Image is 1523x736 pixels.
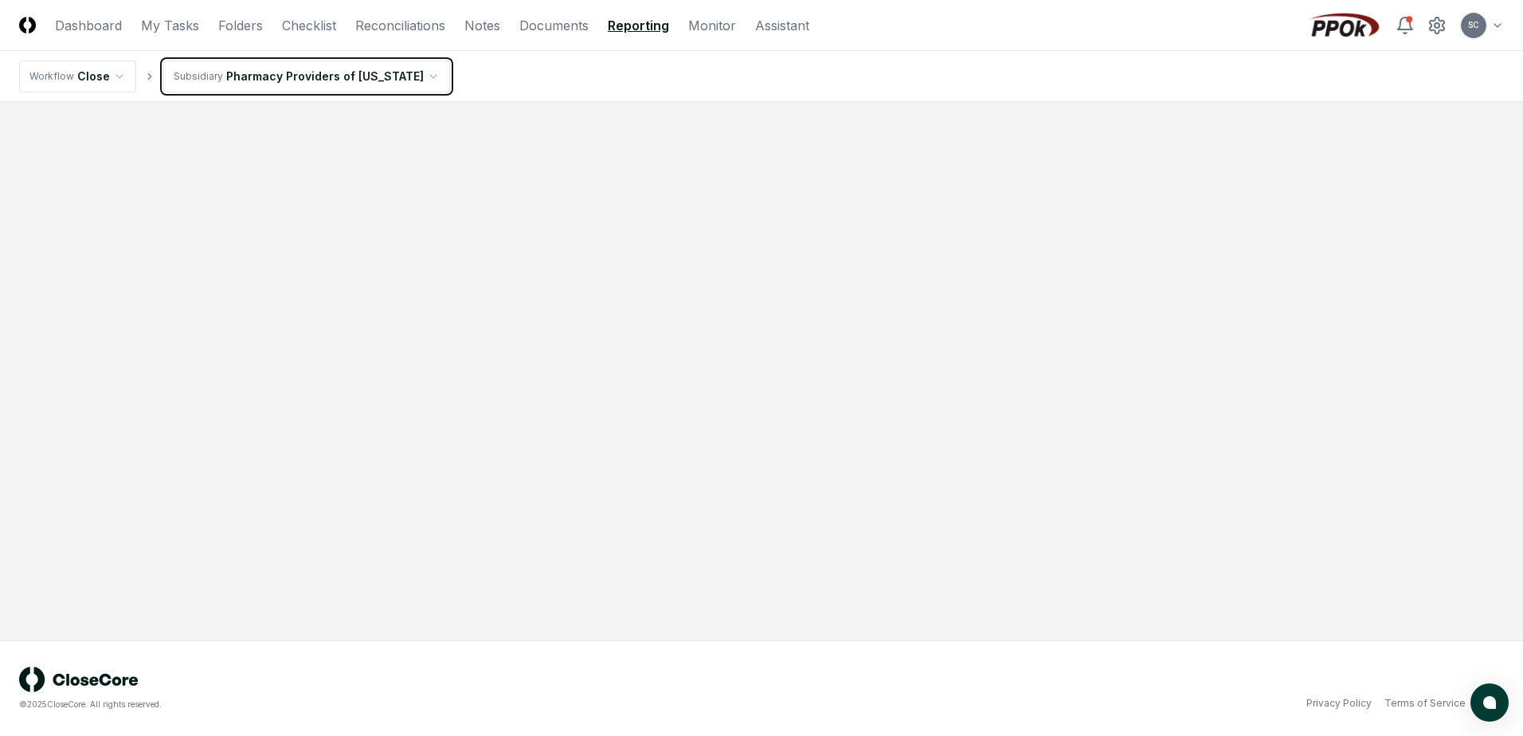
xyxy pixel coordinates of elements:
a: Terms of Service [1384,696,1466,711]
a: Reporting [608,16,669,35]
nav: breadcrumb [19,61,450,92]
div: Workflow [29,69,74,84]
div: © 2025 CloseCore. All rights reserved. [19,699,761,711]
img: logo [19,667,139,692]
img: PPOk logo [1306,13,1383,38]
a: Monitor [688,16,736,35]
div: Subsidiary [174,69,223,84]
a: Dashboard [55,16,122,35]
a: My Tasks [141,16,199,35]
a: Assistant [755,16,809,35]
a: Notes [464,16,500,35]
a: Checklist [282,16,336,35]
img: Logo [19,17,36,33]
a: Documents [519,16,589,35]
a: Reconciliations [355,16,445,35]
a: Folders [218,16,263,35]
a: Privacy Policy [1306,696,1372,711]
span: SC [1468,19,1479,31]
button: atlas-launcher [1470,683,1509,722]
button: SC [1459,11,1488,40]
